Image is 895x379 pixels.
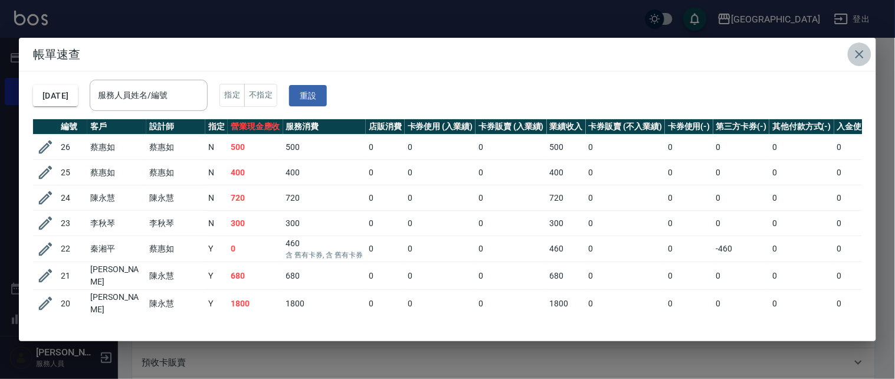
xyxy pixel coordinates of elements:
td: 25 [58,160,87,185]
td: 0 [713,185,770,211]
td: -460 [713,236,770,262]
td: 蔡惠如 [146,135,205,160]
td: 460 [547,236,586,262]
th: 客戶 [87,119,146,135]
td: 0 [586,135,665,160]
td: 400 [547,160,586,185]
th: 服務消費 [283,119,366,135]
td: 蔡惠如 [146,160,205,185]
td: Y [205,236,228,262]
h2: 帳單速查 [19,38,876,71]
td: 0 [665,160,713,185]
td: 0 [586,236,665,262]
td: 0 [476,211,547,236]
td: 680 [283,262,366,290]
td: [PERSON_NAME] [87,262,146,290]
td: N [205,160,228,185]
td: 500 [228,135,283,160]
button: 重設 [289,85,327,107]
td: 300 [547,211,586,236]
th: 設計師 [146,119,205,135]
td: Y [205,290,228,318]
td: 0 [366,160,405,185]
td: 24 [58,185,87,211]
td: N [205,185,228,211]
td: 0 [769,211,834,236]
td: 0 [366,262,405,290]
td: 0 [586,185,665,211]
td: 0 [476,160,547,185]
td: 陳永慧 [146,290,205,318]
td: 0 [476,262,547,290]
td: 500 [547,135,586,160]
td: 0 [476,185,547,211]
td: 0 [586,262,665,290]
td: 680 [228,262,283,290]
td: 0 [713,211,770,236]
td: 0 [476,135,547,160]
td: 400 [283,160,366,185]
td: 23 [58,211,87,236]
th: 卡券使用(-) [665,119,713,135]
td: 0 [405,290,476,318]
th: 卡券販賣 (入業績) [476,119,547,135]
td: 300 [283,211,366,236]
td: 陳永慧 [146,262,205,290]
td: 0 [713,262,770,290]
button: [DATE] [33,85,78,107]
td: 0 [405,236,476,262]
td: 0 [834,135,883,160]
td: 21 [58,262,87,290]
button: 不指定 [244,84,277,107]
th: 入金使用(-) [834,119,883,135]
td: 0 [713,160,770,185]
th: 營業現金應收 [228,119,283,135]
td: 0 [366,236,405,262]
button: 指定 [219,84,245,107]
td: 蔡惠如 [146,236,205,262]
td: 0 [713,135,770,160]
td: N [205,211,228,236]
th: 店販消費 [366,119,405,135]
td: 0 [405,185,476,211]
td: [PERSON_NAME] [87,290,146,318]
td: 720 [283,185,366,211]
td: Y [205,262,228,290]
th: 第三方卡券(-) [713,119,770,135]
td: 0 [769,135,834,160]
td: 500 [283,135,366,160]
td: 0 [586,160,665,185]
td: 0 [769,185,834,211]
td: 460 [283,236,366,262]
td: 720 [547,185,586,211]
td: 300 [228,211,283,236]
th: 卡券使用 (入業績) [405,119,476,135]
p: 含 舊有卡券, 含 舊有卡券 [286,250,363,260]
td: 400 [228,160,283,185]
td: 0 [713,290,770,318]
td: 0 [586,290,665,318]
td: 0 [366,135,405,160]
td: 李秋琴 [146,211,205,236]
th: 指定 [205,119,228,135]
td: 陳永慧 [146,185,205,211]
th: 編號 [58,119,87,135]
td: 0 [366,211,405,236]
td: 0 [405,262,476,290]
td: 22 [58,236,87,262]
td: 0 [366,185,405,211]
td: 1800 [283,290,366,318]
td: 1800 [547,290,586,318]
td: 0 [665,185,713,211]
td: 0 [405,135,476,160]
td: 0 [366,290,405,318]
td: 0 [769,160,834,185]
td: 0 [665,236,713,262]
td: 1800 [228,290,283,318]
th: 卡券販賣 (不入業績) [586,119,665,135]
td: 0 [834,185,883,211]
td: 20 [58,290,87,318]
td: 蔡惠如 [87,135,146,160]
td: 720 [228,185,283,211]
td: 0 [834,211,883,236]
